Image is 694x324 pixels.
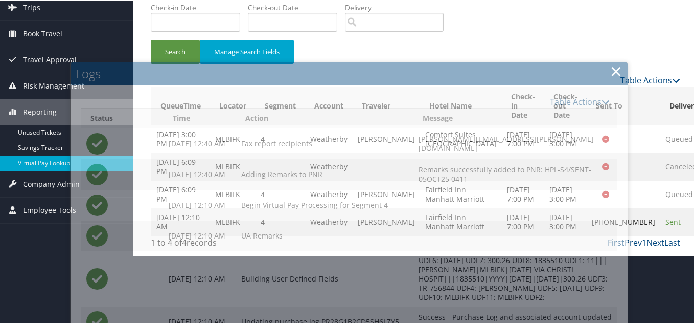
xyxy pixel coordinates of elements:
a: Table Actions [620,74,680,85]
a: Table Actions [550,95,610,106]
span: Employee Tools [23,197,76,222]
span: Queued [665,188,693,198]
td: [DATE] 12:10 AM [164,250,236,306]
td: Remarks successfully added to PNR: HPL-S4/SENT-05OCT25 0411 [413,158,617,189]
th: Action: activate to sort column ascending [236,107,414,127]
td: UDF6: [DATE] UDF7: 300.26 UDF8: 1835510 UDF1: 11|||[PERSON_NAME]|MLBIFK|[DATE] VIA CHRISTI HOSPIT... [413,250,617,306]
th: Message: activate to sort column ascending [413,107,617,127]
td: [DATE] 12:40 AM [164,127,236,158]
td: UA Remarks [236,220,414,250]
span: Risk Management [23,72,84,98]
button: Manage Search Fields [200,39,294,63]
td: Adding Remarks to PNR [236,158,414,189]
span: Travel Approval [23,46,77,72]
span: Queued [665,133,693,143]
a: Prev [624,236,642,247]
a: Last [664,236,680,247]
h2: Logs [71,61,628,84]
label: Check-in Date [151,2,248,12]
span: Reporting [23,98,57,124]
a: 1 [642,236,646,247]
td: Building User Defined Fields [236,250,414,306]
a: Close [610,60,622,80]
span: Company Admin [23,170,80,196]
td: [DATE] 12:10 AM [164,220,236,250]
th: Time: activate to sort column ascending [164,107,236,127]
span: Book Travel [23,20,62,46]
td: [DATE] 12:10 AM [164,189,236,220]
td: Fax report recipients [236,127,414,158]
a: Next [646,236,664,247]
td: [PERSON_NAME][EMAIL_ADDRESS][PERSON_NAME][DOMAIN_NAME] [413,127,617,158]
td: Begin Virtual Pay Processing for Segment 4 [236,189,414,220]
button: Search [151,39,200,63]
span: Sent [665,216,681,226]
label: Check-out Date [248,2,345,12]
td: [DATE] 12:40 AM [164,158,236,189]
th: Status: activate to sort column ascending [81,107,164,127]
label: Delivery [345,2,451,12]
